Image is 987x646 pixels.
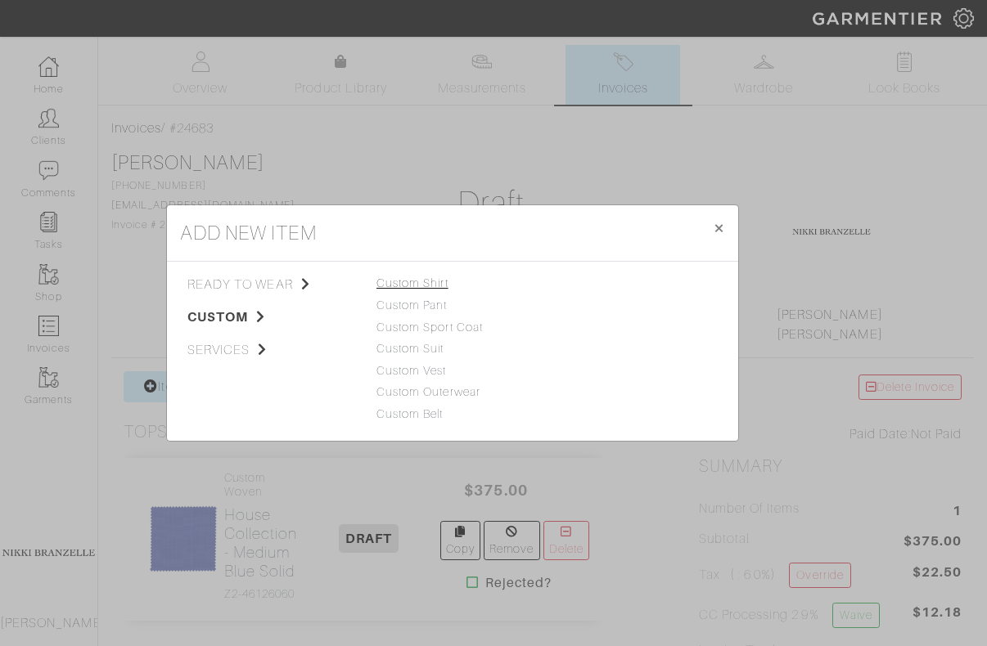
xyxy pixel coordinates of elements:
a: Custom Belt [376,407,444,420]
a: Custom Outerwear [376,385,480,398]
a: Custom Pant [376,298,448,312]
span: ready to wear [187,275,352,294]
a: Custom Suit [376,342,444,355]
span: custom [187,307,352,327]
span: × [713,217,725,239]
a: Custom Vest [376,364,447,377]
a: Custom Shirt [376,276,448,289]
h4: add new item [180,218,317,248]
span: services [187,340,352,360]
a: Custom Sport Coat [376,321,483,334]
